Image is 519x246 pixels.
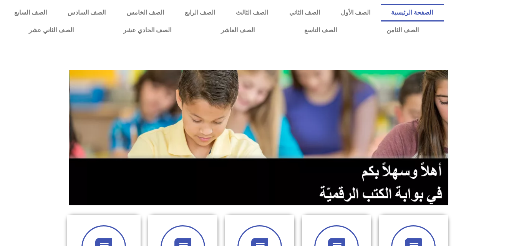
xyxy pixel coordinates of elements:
[4,4,57,21] a: الصف السابع
[330,4,381,21] a: الصف الأول
[4,21,98,39] a: الصف الثاني عشر
[116,4,174,21] a: الصف الخامس
[381,4,443,21] a: الصفحة الرئيسية
[57,4,116,21] a: الصف السادس
[226,4,279,21] a: الصف الثالث
[98,21,196,39] a: الصف الحادي عشر
[361,21,443,39] a: الصف الثامن
[279,4,330,21] a: الصف الثاني
[196,21,279,39] a: الصف العاشر
[279,21,361,39] a: الصف التاسع
[174,4,226,21] a: الصف الرابع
